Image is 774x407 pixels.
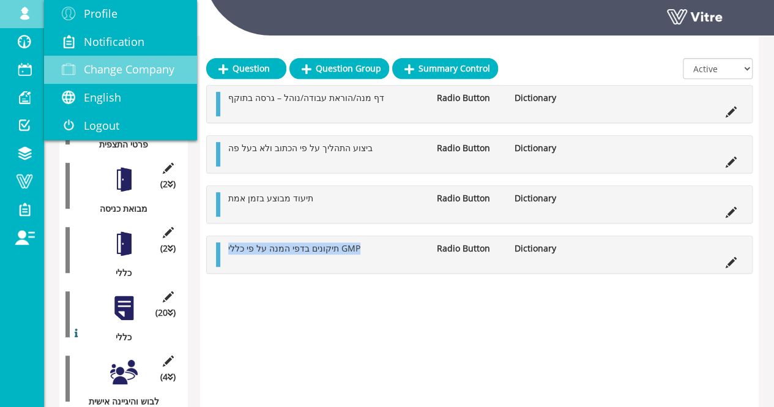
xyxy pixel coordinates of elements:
[392,58,498,79] a: Summary Control
[228,192,313,204] span: תיעוד מבוצע בזמן אמת
[84,34,144,49] span: Notification
[206,58,286,79] a: Question
[84,90,121,105] span: English
[84,118,119,133] span: Logout
[430,192,508,204] li: Radio Button
[508,192,587,204] li: Dictionary
[508,92,587,104] li: Dictionary
[228,92,384,103] span: דף מנה/הוראת עבודה/נוהל – גרסה בתוקף
[430,92,508,104] li: Radio Button
[430,242,508,255] li: Radio Button
[44,56,197,84] a: Change Company
[289,58,389,79] a: Question Group
[84,62,174,77] span: Change Company
[44,28,197,56] a: Notification
[65,138,173,151] div: פרטי התצפית
[44,84,197,112] a: English
[160,242,176,255] span: (2 )
[44,112,197,140] a: Logout
[430,142,508,154] li: Radio Button
[155,307,176,319] span: (20 )
[508,242,587,255] li: Dictionary
[228,142,373,154] span: ביצוע התהליך על פי הכתוב ולא בעל פה
[65,203,173,215] div: מבואת כניסה
[228,242,360,254] span: תיקונים בדפי המנה על פי כללי GMP
[65,267,173,279] div: כללי
[160,178,176,190] span: (2 )
[84,6,117,21] span: Profile
[508,142,587,154] li: Dictionary
[65,331,173,343] div: כללי
[160,371,176,383] span: (4 )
